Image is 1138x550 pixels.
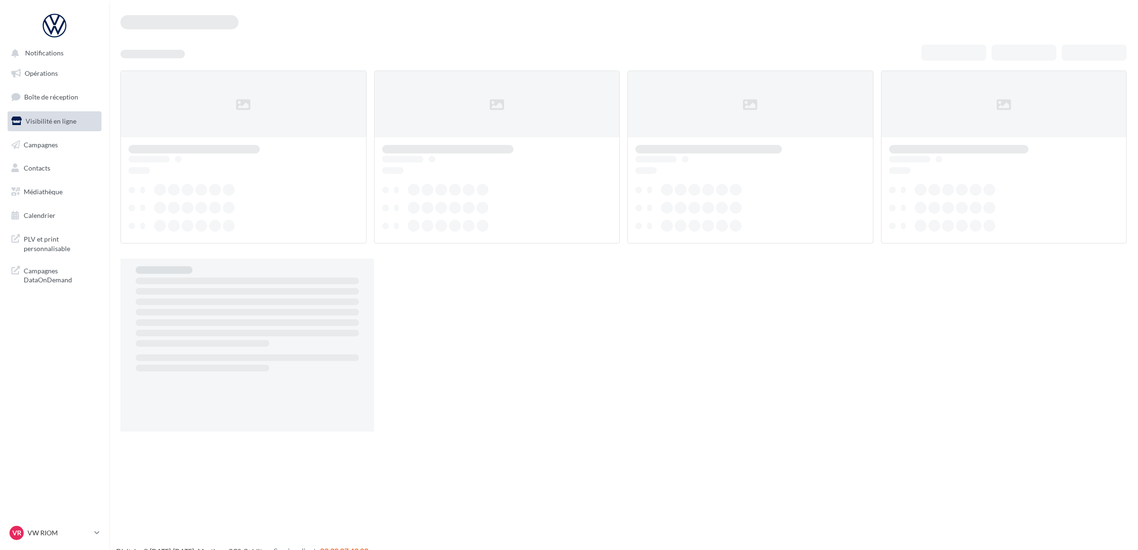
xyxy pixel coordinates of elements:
a: Boîte de réception [6,87,103,107]
span: Opérations [25,69,58,77]
a: Campagnes [6,135,103,155]
span: Visibilité en ligne [26,117,76,125]
a: Calendrier [6,206,103,225]
span: Calendrier [24,211,55,219]
span: VR [12,528,21,538]
span: Contacts [24,164,50,172]
span: PLV et print personnalisable [24,233,98,253]
span: Boîte de réception [24,93,78,101]
a: VR VW RIOM [8,524,101,542]
p: VW RIOM [28,528,91,538]
a: Campagnes DataOnDemand [6,261,103,289]
a: Opérations [6,63,103,83]
span: Médiathèque [24,188,63,196]
a: Visibilité en ligne [6,111,103,131]
a: Contacts [6,158,103,178]
span: Campagnes DataOnDemand [24,264,98,285]
a: Médiathèque [6,182,103,202]
a: PLV et print personnalisable [6,229,103,257]
span: Campagnes [24,140,58,148]
span: Notifications [25,49,64,57]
